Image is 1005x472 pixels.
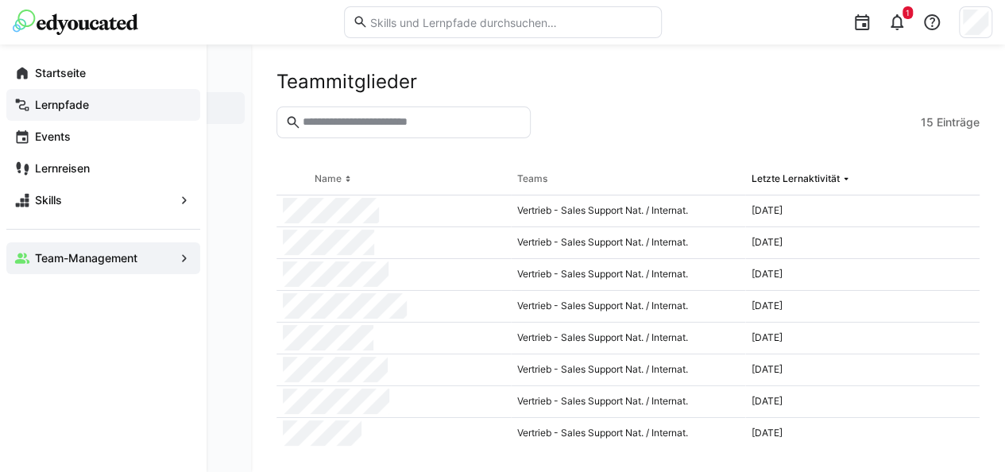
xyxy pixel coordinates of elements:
span: [DATE] [752,268,783,280]
span: 1 [906,8,910,17]
span: [DATE] [752,331,783,343]
div: Vertrieb - Sales Support Nat. / Internat. [511,386,745,418]
div: Vertrieb - Sales Support Nat. / Internat. [511,227,745,259]
span: [DATE] [752,395,783,407]
span: [DATE] [752,363,783,375]
span: Einträge [937,114,980,130]
span: [DATE] [752,236,783,248]
span: [DATE] [752,427,783,439]
h2: Teammitglieder [276,70,417,94]
span: [DATE] [752,204,783,216]
div: Vertrieb - Sales Support Nat. / Internat. [511,354,745,386]
div: Letzte Lernaktivität [752,172,840,185]
div: Teams [517,172,547,185]
span: [DATE] [752,300,783,311]
div: Name [315,172,342,185]
div: Vertrieb - Sales Support Nat. / Internat. [511,291,745,323]
div: Vertrieb - Sales Support Nat. / Internat. [511,323,745,354]
input: Skills und Lernpfade durchsuchen… [368,15,652,29]
div: Vertrieb - Sales Support Nat. / Internat. [511,418,745,450]
div: Vertrieb - Sales Support Nat. / Internat. [511,195,745,227]
div: Vertrieb - Sales Support Nat. / Internat. [511,259,745,291]
span: 15 [921,114,933,130]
